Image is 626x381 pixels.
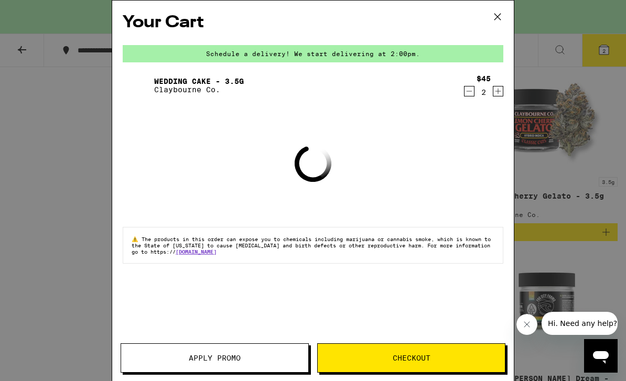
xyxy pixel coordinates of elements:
iframe: Button to launch messaging window [584,339,618,373]
p: Claybourne Co. [154,85,244,94]
span: ⚠️ [132,236,142,242]
button: Increment [493,86,503,96]
a: Wedding Cake - 3.5g [154,77,244,85]
button: Checkout [317,343,505,373]
iframe: Message from company [542,312,618,335]
img: Wedding Cake - 3.5g [123,71,152,100]
a: [DOMAIN_NAME] [176,248,217,255]
div: Schedule a delivery! We start delivering at 2:00pm. [123,45,503,62]
iframe: Close message [516,314,537,335]
span: The products in this order can expose you to chemicals including marijuana or cannabis smoke, whi... [132,236,491,255]
div: 2 [477,88,491,96]
h2: Your Cart [123,11,503,35]
button: Apply Promo [121,343,309,373]
div: $45 [477,74,491,83]
span: Apply Promo [189,354,241,362]
button: Decrement [464,86,474,96]
span: Checkout [393,354,430,362]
